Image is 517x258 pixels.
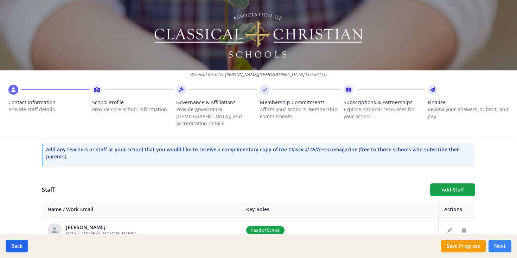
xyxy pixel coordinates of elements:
th: Key Roles [241,202,439,218]
span: [EMAIL_ADDRESS][DOMAIN_NAME] [66,231,136,237]
button: Edit staff [444,225,455,236]
span: Membership Commitments [260,99,341,106]
th: Actions [439,202,475,218]
p: Provide staff details. [8,106,89,113]
span: School Profile [92,99,173,106]
button: Next [489,240,511,252]
p: Review your answers, submit, and pay. [428,106,509,120]
p: Provide governance, [DEMOGRAPHIC_DATA], and accreditation details. [176,106,257,127]
i: The Classical Difference [278,146,334,153]
p: Add any teachers or staff at your school that you would like to receive a complimentary copy of m... [46,146,472,160]
button: Save Progress [441,240,486,252]
span: Subscriptions & Partnerships [344,99,425,106]
button: Add Staff [430,183,475,196]
button: Delete staff [458,225,470,236]
p: Affirm your school’s membership commitments. [260,106,341,120]
img: Logo [153,11,364,60]
span: Contact Information [8,99,89,106]
span: Finalize [428,99,509,106]
div: [PERSON_NAME] [66,224,136,231]
p: Provide core school information. [92,106,173,113]
span: Governance & Affiliations [176,99,257,106]
button: Back [6,240,28,252]
th: Name / Work Email [42,202,241,218]
span: Head of School [246,226,285,234]
p: Explore optional resources for your school. [344,106,425,120]
h1: Staff [42,185,425,194]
